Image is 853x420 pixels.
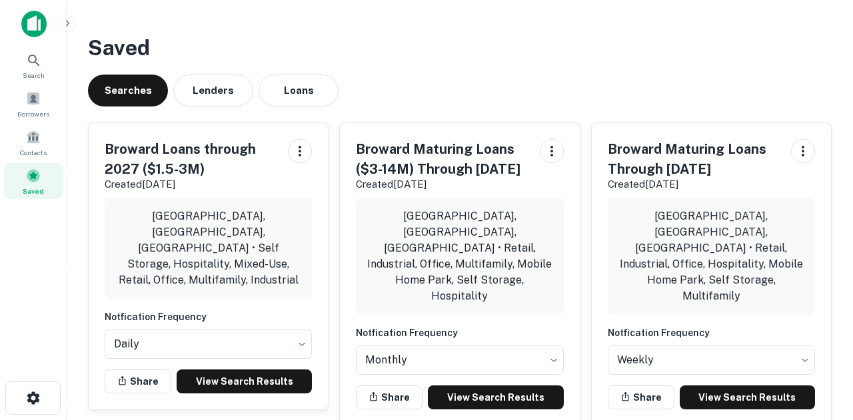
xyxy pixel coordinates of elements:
[356,385,423,409] button: Share
[367,208,552,304] p: [GEOGRAPHIC_DATA], [GEOGRAPHIC_DATA], [GEOGRAPHIC_DATA] • Retail, Industrial, Office, Multifamily...
[105,310,312,324] h6: Notfication Frequency
[680,385,815,409] a: View Search Results
[356,325,563,340] h6: Notfication Frequency
[608,341,815,379] div: Without label
[356,176,528,192] p: Created [DATE]
[4,163,63,199] a: Saved
[177,369,312,393] a: View Search Results
[4,86,63,122] a: Borrowers
[356,341,563,379] div: Without label
[4,124,63,160] a: Contacts
[259,75,339,106] button: Loans
[105,139,277,179] h5: Broward Loans through 2027 ($1.5-3M)
[356,139,528,179] h5: Broward Maturing Loans ($3-14M) Through [DATE]
[608,325,815,340] h6: Notfication Frequency
[21,11,47,37] img: capitalize-icon.png
[105,176,277,192] p: Created [DATE]
[23,70,45,81] span: Search
[608,139,780,179] h5: Broward Maturing Loans Through [DATE]
[608,385,674,409] button: Share
[20,147,47,158] span: Contacts
[115,208,301,288] p: [GEOGRAPHIC_DATA], [GEOGRAPHIC_DATA], [GEOGRAPHIC_DATA] • Self Storage, Hospitality, Mixed-Use, R...
[608,176,780,192] p: Created [DATE]
[105,369,171,393] button: Share
[88,32,832,64] h3: Saved
[4,47,63,83] a: Search
[618,208,804,304] p: [GEOGRAPHIC_DATA], [GEOGRAPHIC_DATA], [GEOGRAPHIC_DATA] • Retail, Industrial, Office, Hospitality...
[17,108,49,119] span: Borrowers
[88,75,168,106] button: Searches
[428,385,563,409] a: View Search Results
[23,186,44,196] span: Saved
[173,75,253,106] button: Lenders
[105,325,312,363] div: Without label
[786,314,853,377] iframe: Chat Widget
